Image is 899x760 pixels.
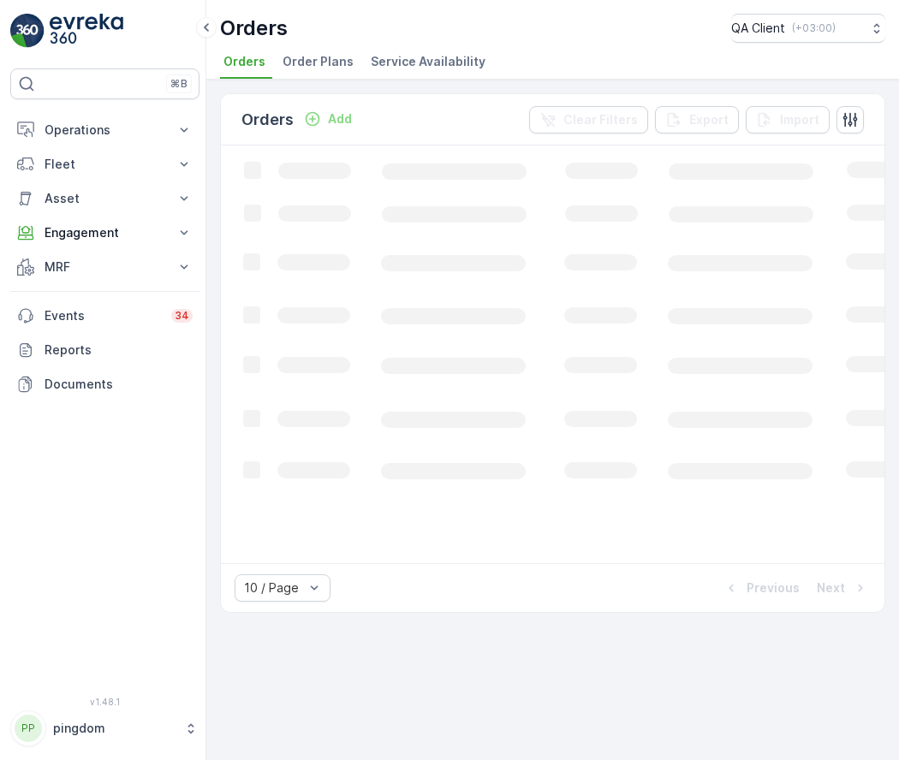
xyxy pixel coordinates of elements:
[10,113,199,147] button: Operations
[731,14,885,43] button: QA Client(+03:00)
[721,578,801,598] button: Previous
[10,697,199,707] span: v 1.48.1
[746,106,830,134] button: Import
[792,21,836,35] p: ( +03:00 )
[689,111,729,128] p: Export
[45,258,165,276] p: MRF
[50,14,123,48] img: logo_light-DOdMpM7g.png
[223,53,265,70] span: Orders
[10,147,199,181] button: Fleet
[175,309,189,323] p: 34
[563,111,638,128] p: Clear Filters
[747,579,800,597] p: Previous
[45,156,165,173] p: Fleet
[10,299,199,333] a: Events34
[529,106,648,134] button: Clear Filters
[283,53,354,70] span: Order Plans
[10,710,199,746] button: PPpingdom
[53,720,176,737] p: pingdom
[10,367,199,401] a: Documents
[45,341,193,359] p: Reports
[780,111,819,128] p: Import
[45,224,165,241] p: Engagement
[10,14,45,48] img: logo
[10,216,199,250] button: Engagement
[817,579,845,597] p: Next
[731,20,785,37] p: QA Client
[297,109,359,129] button: Add
[241,108,294,132] p: Orders
[10,333,199,367] a: Reports
[655,106,739,134] button: Export
[15,715,42,742] div: PP
[45,190,165,207] p: Asset
[10,250,199,284] button: MRF
[220,15,288,42] p: Orders
[328,110,352,128] p: Add
[815,578,871,598] button: Next
[10,181,199,216] button: Asset
[45,307,161,324] p: Events
[45,376,193,393] p: Documents
[371,53,485,70] span: Service Availability
[170,77,188,91] p: ⌘B
[45,122,165,139] p: Operations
